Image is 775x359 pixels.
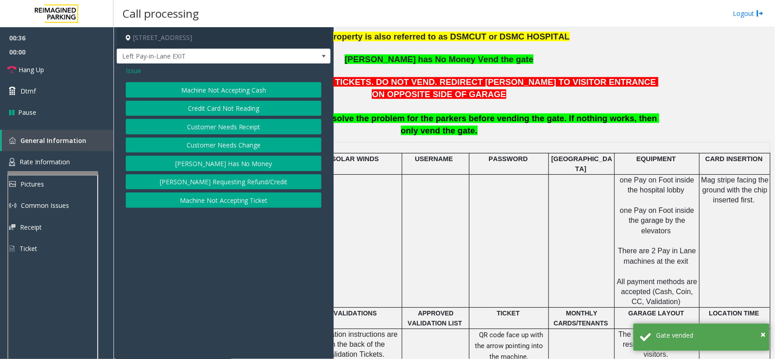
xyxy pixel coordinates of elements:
span: [GEOGRAPHIC_DATA] [551,155,612,172]
button: Customer Needs Change [126,138,321,153]
span: This property is also referred to as DSMCUT or DSMC HOSPITAL [308,32,569,41]
a: General Information [2,130,114,151]
span: APPROVED VALIDATION LIST [408,310,462,327]
span: The first three floors are reserved for patients/ visitors. [618,330,697,359]
span: Hang Up [19,65,44,74]
span: TICKET [497,310,520,317]
span: VALIDATIONS [334,310,377,317]
span: Dtmf [20,86,36,96]
span: Left Pay-in-Lane EXIT [117,49,287,64]
button: [PERSON_NAME] Has No Money [126,156,321,171]
button: Close [760,328,765,341]
button: [PERSON_NAME] Requesting Refund/Credit [126,174,321,190]
span: Validation instructions are on the back of the Validation Tickets. [315,330,400,359]
span: Rate Information [20,157,70,166]
span: one Pay on Foot inside the garage by the elevators [620,207,696,235]
span: General Information [20,136,86,145]
span: to resolve the problem for the parkers before vending the gate. If nothing works, then only vend ... [314,113,659,135]
span: one Pay on Foot inside the hospital lobby [620,176,696,194]
span: CARD INSERTION [706,155,763,162]
span: USERNAME [415,155,453,162]
img: 'icon' [9,137,16,144]
span: PASSWORD [489,155,528,162]
span: [PERSON_NAME] has No Money Vend the gate [345,54,533,64]
div: Gate vended [656,330,763,340]
span: SOLAR WINDS [331,155,379,162]
h4: [STREET_ADDRESS] [117,27,331,49]
span: MONTHLY CARDS/TENANTS [553,310,608,327]
span: There are 2 Pay in Lane machines at the exit [618,247,698,265]
span: GARAGE LAYOUT [628,310,684,317]
img: 'icon' [9,158,15,166]
span: AT PHYSICIAN ENTRY, NO TICKETS. DO NOT VEND. REDIRECT [PERSON_NAME] TO VISITOR ENTRANCE ON OPPOSI... [224,77,658,99]
span: × [760,328,765,340]
span: Mag stripe facing the ground with the chip inserted first. [701,176,771,204]
span: LOCATION TIME [709,310,759,317]
button: Machine Not Accepting Ticket [126,192,321,208]
span: EQUIPMENT [637,155,676,162]
a: Logout [733,9,764,18]
img: logout [756,9,764,18]
button: Credit Card Not Reading [126,101,321,116]
span: Issue [126,66,141,75]
span: Pause [18,108,36,117]
h3: Call processing [118,2,203,25]
button: Customer Needs Receipt [126,119,321,134]
span: All payment methods are accepted (Cash, Coin, CC, Validation) [617,278,699,306]
button: Machine Not Accepting Cash [126,82,321,98]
